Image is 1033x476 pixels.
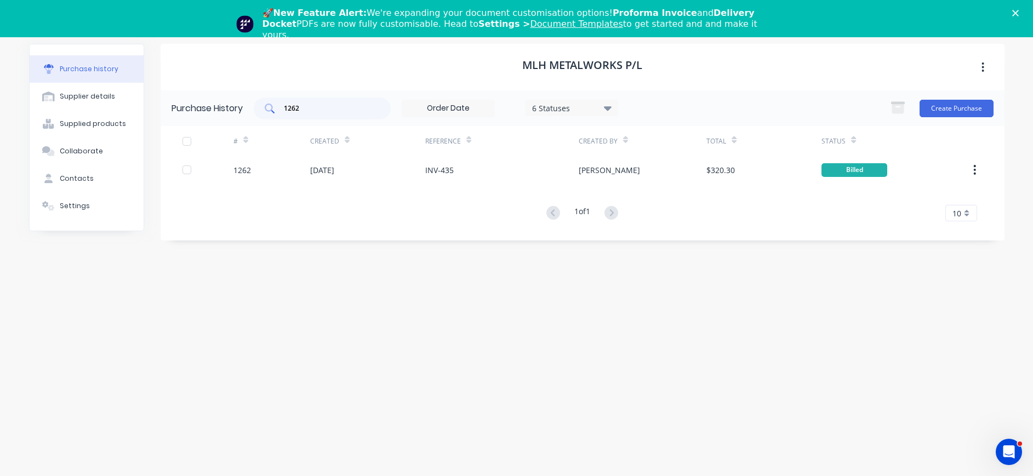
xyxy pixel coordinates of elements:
[233,164,251,176] div: 1262
[262,8,755,29] b: Delivery Docket
[522,59,642,72] h1: MLH Metalworks P/L
[821,163,887,177] div: Billed
[706,136,726,146] div: Total
[952,208,961,219] span: 10
[60,146,103,156] div: Collaborate
[310,164,334,176] div: [DATE]
[579,136,618,146] div: Created By
[30,55,144,83] button: Purchase history
[60,64,118,74] div: Purchase history
[821,136,846,146] div: Status
[60,119,126,129] div: Supplied products
[60,201,90,211] div: Settings
[60,174,94,183] div: Contacts
[262,8,780,41] div: 🚀 We're expanding your document customisation options! and PDFs are now fully customisable. Head ...
[920,100,994,117] button: Create Purchase
[425,164,454,176] div: INV-435
[283,103,374,114] input: Search purchases...
[172,102,243,115] div: Purchase History
[30,83,144,110] button: Supplier details
[613,8,697,18] b: Proforma Invoice
[579,164,640,176] div: [PERSON_NAME]
[996,439,1022,465] iframe: Intercom live chat
[60,91,115,101] div: Supplier details
[706,164,735,176] div: $320.30
[574,205,590,221] div: 1 of 1
[30,192,144,220] button: Settings
[30,137,144,165] button: Collaborate
[425,136,461,146] div: Reference
[1012,10,1023,16] div: Close
[273,8,367,18] b: New Feature Alert:
[236,15,254,33] img: Profile image for Team
[402,100,494,117] input: Order Date
[532,102,610,113] div: 6 Statuses
[30,110,144,137] button: Supplied products
[233,136,238,146] div: #
[478,19,623,29] b: Settings >
[30,165,144,192] button: Contacts
[530,19,623,29] a: Document Templates
[310,136,339,146] div: Created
